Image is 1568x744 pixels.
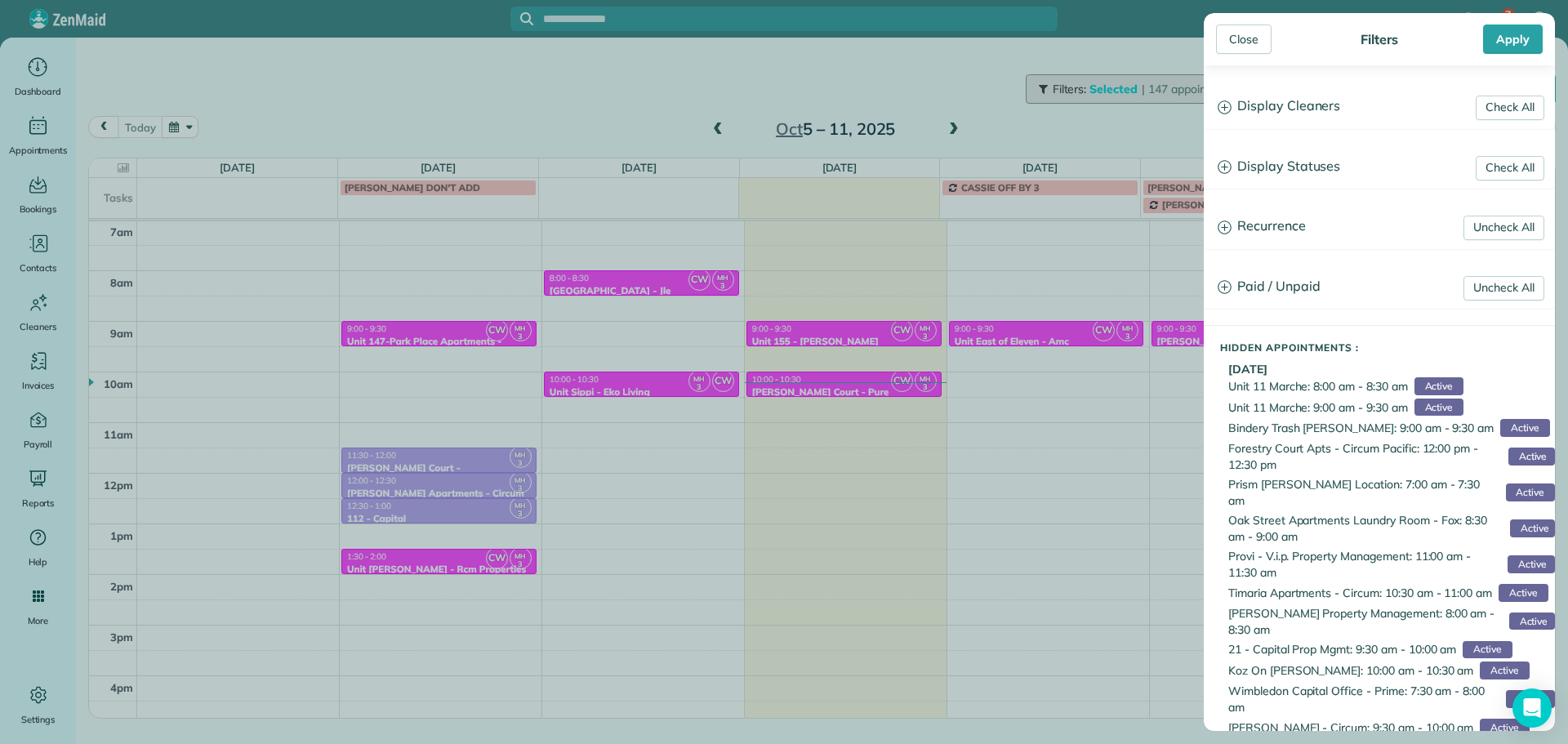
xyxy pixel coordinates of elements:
span: Prism [PERSON_NAME] Location: 7:00 am - 7:30 am [1228,476,1499,509]
a: Check All [1476,156,1544,180]
b: [DATE] [1228,362,1267,376]
a: Recurrence [1205,206,1554,247]
span: 21 - Capital Prop Mgmt: 9:30 am - 10:00 am [1228,641,1456,657]
div: Apply [1483,25,1543,54]
a: Uncheck All [1463,216,1544,240]
div: Close [1216,25,1272,54]
span: Active [1508,555,1555,573]
span: Bindery Trash [PERSON_NAME]: 9:00 am - 9:30 am [1228,420,1494,436]
span: Unit 11 Marche: 8:00 am - 8:30 am [1228,378,1408,394]
a: Uncheck All [1463,276,1544,301]
span: Active [1508,448,1555,466]
span: Oak Street Apartments Laundry Room - Fox: 8:30 am - 9:00 am [1228,512,1503,545]
span: Wimbledon Capital Office - Prime: 7:30 am - 8:00 am [1228,683,1499,715]
span: Koz On [PERSON_NAME]: 10:00 am - 10:30 am [1228,662,1473,679]
span: Active [1414,377,1463,395]
a: Check All [1476,96,1544,120]
span: Unit 11 Marche: 9:00 am - 9:30 am [1228,399,1408,416]
span: Active [1414,399,1463,417]
span: Provi - V.i.p. Property Management: 11:00 am - 11:30 am [1228,548,1501,581]
h5: Hidden Appointments : [1220,342,1555,353]
span: Active [1480,719,1529,737]
span: Active [1499,584,1548,602]
span: Active [1480,662,1529,679]
span: Forestry Court Apts - Circum Pacific: 12:00 pm - 12:30 pm [1228,440,1502,473]
span: Active [1463,641,1512,659]
span: [PERSON_NAME] - Circum: 9:30 am - 10:00 am [1228,719,1473,736]
span: Active [1506,483,1555,501]
div: Filters [1356,31,1403,47]
div: Open Intercom Messenger [1512,688,1552,728]
span: Active [1510,519,1555,537]
a: Display Cleaners [1205,86,1554,127]
span: [PERSON_NAME] Property Management: 8:00 am - 8:30 am [1228,605,1503,638]
span: Active [1506,690,1555,708]
span: Timaria Apartments - Circum: 10:30 am - 11:00 am [1228,585,1492,601]
span: Active [1509,613,1555,630]
a: Paid / Unpaid [1205,266,1554,308]
a: Display Statuses [1205,146,1554,188]
span: Active [1500,419,1549,437]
